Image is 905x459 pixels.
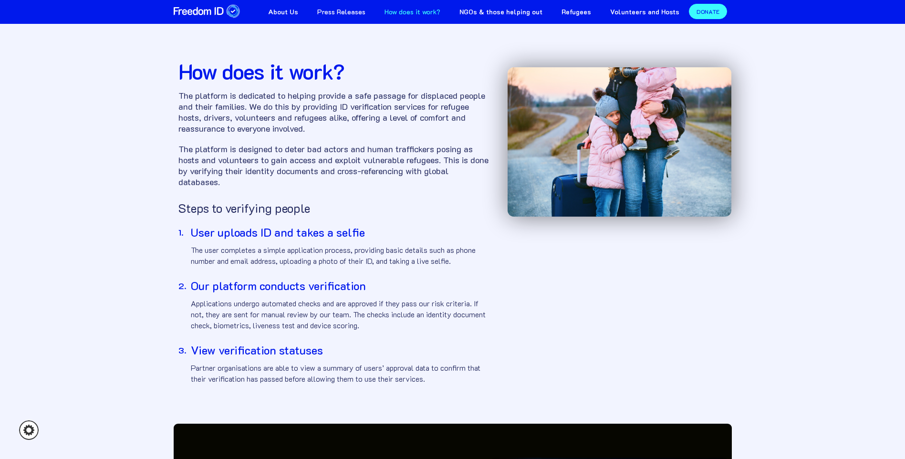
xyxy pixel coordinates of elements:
strong: About Us [268,7,298,16]
h3: View verification statuses [191,343,489,357]
a: DONATE [689,4,727,19]
p: Applications undergo automated checks and are approved if they pass our risk criteria. If not, th... [191,298,489,331]
h2: The platform is designed to deter bad actors and human traffickers posing as hosts and volunteers... [178,144,489,188]
h1: How does it work? [178,62,489,81]
h3: User uploads ID and takes a selfie [191,225,489,240]
h3: Our platform conducts verification [191,279,489,293]
h3: Steps to verifying people [178,202,489,215]
div: 1. [178,225,188,240]
div: 2. [178,279,188,293]
strong: Refugees [562,7,591,16]
strong: NGOs & those helping out [459,7,542,16]
p: The user completes a simple application process, providing basic details such as phone number and... [191,244,489,266]
a: Cookie settings [19,420,39,440]
p: Partner organisations are able to view a summary of users’ approval data to confirm that their ve... [191,362,489,384]
div: 3. [178,343,188,357]
strong: Volunteers and Hosts [610,7,679,16]
h2: The platform is dedicated to helping provide a safe passage for displaced people and their famili... [178,90,489,134]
